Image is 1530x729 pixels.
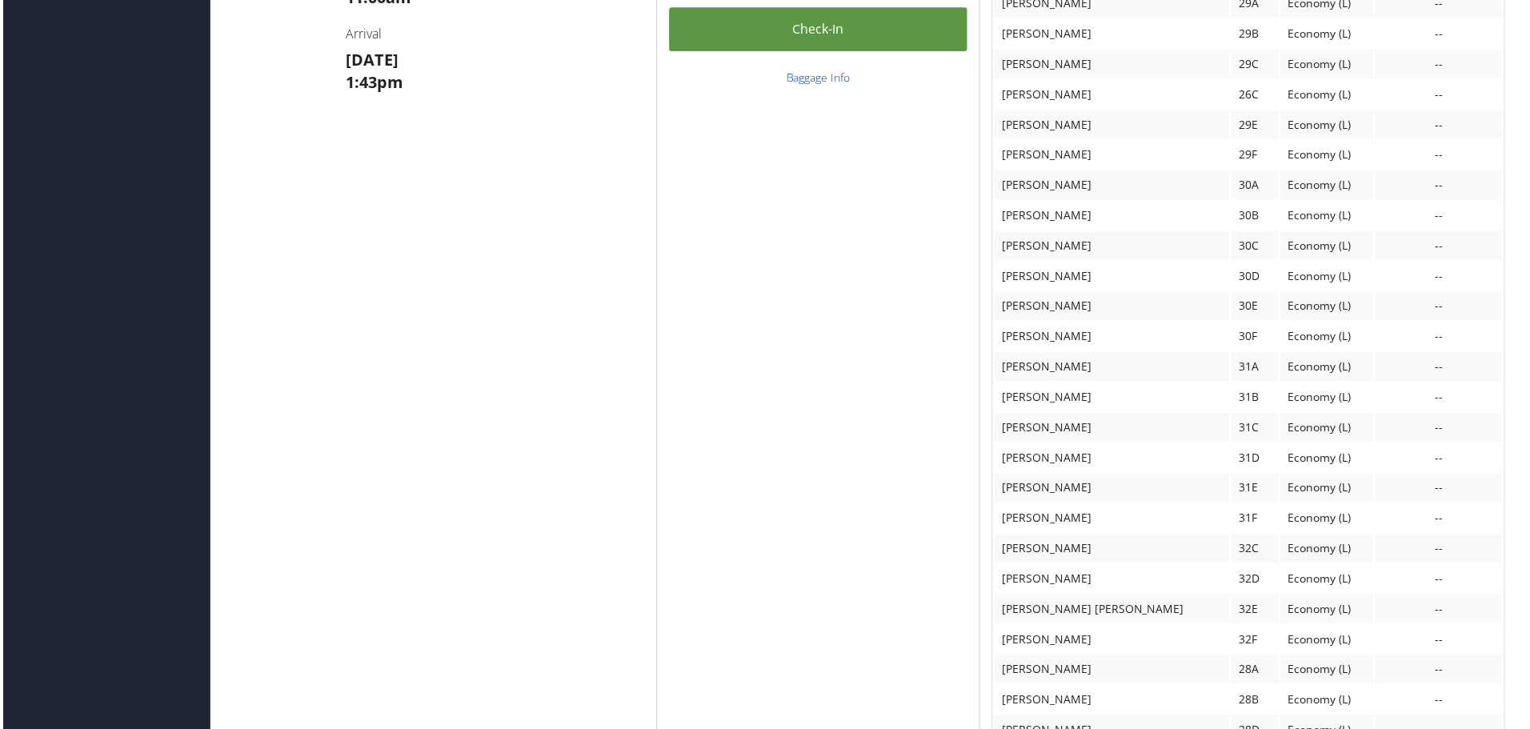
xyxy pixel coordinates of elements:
div: -- [1386,604,1498,619]
td: [PERSON_NAME] [995,232,1232,261]
td: Economy (L) [1283,688,1377,717]
td: [PERSON_NAME] [995,384,1232,413]
td: 29F [1233,141,1281,170]
td: 31A [1233,354,1281,383]
td: 28A [1233,658,1281,687]
h4: Arrival [344,25,644,42]
td: Economy (L) [1283,141,1377,170]
a: Baggage Info [787,70,851,85]
div: -- [1386,452,1498,467]
a: Check-in [669,7,968,51]
td: [PERSON_NAME] [995,536,1232,565]
div: -- [1386,361,1498,375]
td: 29C [1233,50,1281,78]
td: [PERSON_NAME] [995,475,1232,504]
div: -- [1386,57,1498,71]
td: 26C [1233,80,1281,109]
td: [PERSON_NAME] [995,50,1232,78]
td: Economy (L) [1283,19,1377,48]
td: 32C [1233,536,1281,565]
td: Economy (L) [1283,171,1377,200]
td: [PERSON_NAME] [995,110,1232,139]
div: -- [1386,178,1498,193]
td: Economy (L) [1283,293,1377,322]
div: -- [1386,391,1498,406]
div: -- [1386,300,1498,314]
td: 31F [1233,506,1281,535]
td: Economy (L) [1283,475,1377,504]
td: 31B [1233,384,1281,413]
div: -- [1386,543,1498,558]
td: 32E [1233,597,1281,626]
td: [PERSON_NAME] [995,293,1232,322]
td: [PERSON_NAME] [995,658,1232,687]
td: 31D [1233,445,1281,474]
td: Economy (L) [1283,658,1377,687]
td: [PERSON_NAME] [995,567,1232,595]
td: Economy (L) [1283,384,1377,413]
td: [PERSON_NAME] [995,506,1232,535]
td: [PERSON_NAME] [995,19,1232,48]
td: Economy (L) [1283,415,1377,443]
td: Economy (L) [1283,567,1377,595]
div: -- [1386,239,1498,254]
div: -- [1386,422,1498,436]
td: Economy (L) [1283,202,1377,230]
div: -- [1386,483,1498,497]
div: -- [1386,26,1498,41]
strong: 1:43pm [344,71,402,93]
td: 32F [1233,627,1281,656]
td: [PERSON_NAME] [995,323,1232,352]
td: [PERSON_NAME] [995,627,1232,656]
td: Economy (L) [1283,627,1377,656]
td: Economy (L) [1283,506,1377,535]
div: -- [1386,513,1498,527]
div: -- [1386,635,1498,649]
td: 30C [1233,232,1281,261]
td: Economy (L) [1283,597,1377,626]
td: 28B [1233,688,1281,717]
div: -- [1386,209,1498,223]
td: 30F [1233,323,1281,352]
td: Economy (L) [1283,354,1377,383]
td: 31C [1233,415,1281,443]
td: [PERSON_NAME] [995,354,1232,383]
td: 29B [1233,19,1281,48]
td: [PERSON_NAME] [995,202,1232,230]
td: [PERSON_NAME] [995,171,1232,200]
td: [PERSON_NAME] [995,445,1232,474]
div: -- [1386,574,1498,588]
div: -- [1386,148,1498,162]
td: 30B [1233,202,1281,230]
td: 29E [1233,110,1281,139]
td: [PERSON_NAME] [995,80,1232,109]
td: [PERSON_NAME] [995,688,1232,717]
td: Economy (L) [1283,536,1377,565]
div: -- [1386,695,1498,710]
td: [PERSON_NAME] [PERSON_NAME] [995,597,1232,626]
td: 30D [1233,262,1281,291]
td: Economy (L) [1283,262,1377,291]
td: 32D [1233,567,1281,595]
td: Economy (L) [1283,50,1377,78]
td: 30A [1233,171,1281,200]
strong: [DATE] [344,49,397,70]
td: Economy (L) [1283,110,1377,139]
td: Economy (L) [1283,323,1377,352]
div: -- [1386,665,1498,679]
td: Economy (L) [1283,232,1377,261]
td: [PERSON_NAME] [995,262,1232,291]
td: [PERSON_NAME] [995,141,1232,170]
div: -- [1386,330,1498,345]
td: Economy (L) [1283,445,1377,474]
td: [PERSON_NAME] [995,415,1232,443]
div: -- [1386,87,1498,102]
td: Economy (L) [1283,80,1377,109]
td: 31E [1233,475,1281,504]
td: 30E [1233,293,1281,322]
div: -- [1386,270,1498,284]
div: -- [1386,118,1498,132]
